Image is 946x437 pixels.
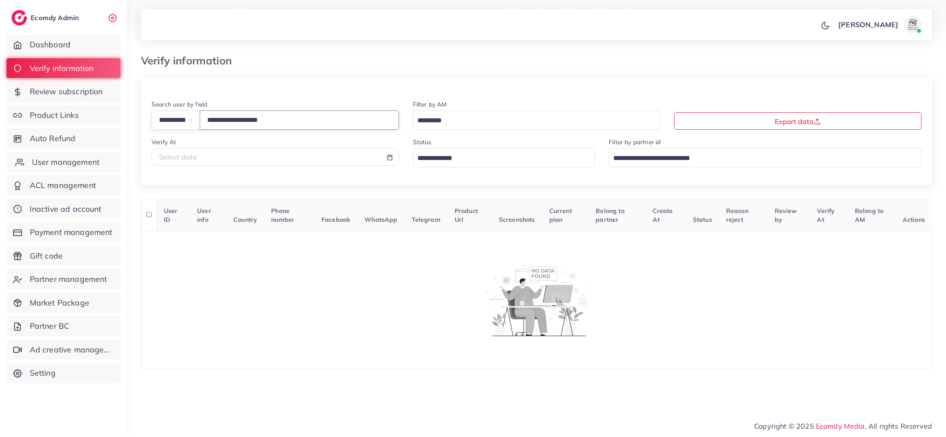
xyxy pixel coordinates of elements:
span: Inactive ad account [30,203,102,215]
span: Verify At [817,207,835,224]
span: Ad creative management [30,344,114,355]
span: Setting [30,367,56,379]
span: Current plan [549,207,572,224]
span: Review by [775,207,797,224]
span: Copyright © 2025 [754,421,932,431]
span: Belong to partner [596,207,624,224]
span: Review subscription [30,86,103,97]
input: Search for option [610,152,910,165]
span: User management [32,156,99,168]
span: Product Url [455,207,478,224]
span: User info [197,207,211,224]
span: Actions [903,216,925,224]
a: Market Package [7,293,120,313]
input: Search for option [414,152,584,165]
a: Partner BC [7,316,120,336]
label: Status [413,138,432,146]
span: Select date [159,153,197,161]
input: Search for option [414,114,649,128]
a: Gift code [7,246,120,266]
span: Auto Refund [30,133,76,144]
img: logo [11,10,27,25]
span: Partner management [30,274,107,285]
a: Inactive ad account [7,199,120,219]
button: Export data [674,112,921,130]
img: No account [487,264,586,336]
span: Product Links [30,110,79,121]
span: WhatsApp [364,216,397,224]
a: Setting [7,363,120,383]
label: Search user by field [152,100,207,109]
span: Market Package [30,297,89,309]
a: User management [7,152,120,172]
label: Filter by AM [413,100,447,109]
span: Gift code [30,250,63,262]
div: Search for option [609,148,921,167]
a: Ad creative management [7,340,120,360]
span: ACL management [30,180,96,191]
span: Create At [653,207,673,224]
span: Dashboard [30,39,71,50]
label: Verify At [152,138,176,146]
span: Facebook [321,216,350,224]
a: Verify information [7,58,120,78]
span: Partner BC [30,320,70,332]
span: Reason reject [726,207,748,224]
a: Product Links [7,105,120,125]
a: Partner management [7,269,120,289]
a: Review subscription [7,82,120,102]
p: [PERSON_NAME] [838,19,898,30]
a: Auto Refund [7,128,120,149]
a: ACL management [7,175,120,195]
a: Ecomdy Media [816,422,865,430]
span: Status [693,216,712,224]
h3: Verify information [141,54,239,67]
a: logoEcomdy Admin [11,10,81,25]
div: Search for option [413,110,660,129]
span: Telegram [412,216,441,224]
span: Export data [775,117,821,126]
span: Verify information [30,63,94,74]
h2: Ecomdy Admin [31,14,81,22]
img: avatar [904,16,921,33]
span: , All rights Reserved [865,421,932,431]
a: Payment management [7,222,120,242]
span: Phone number [271,207,294,224]
div: Search for option [413,148,595,167]
span: Payment management [30,227,113,238]
a: Dashboard [7,35,120,55]
span: User ID [164,207,178,224]
a: [PERSON_NAME]avatar [833,16,925,33]
label: Filter by partner id [609,138,660,146]
span: Country [233,216,257,224]
span: Belong to AM [855,207,883,224]
span: Screenshots [499,216,535,224]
